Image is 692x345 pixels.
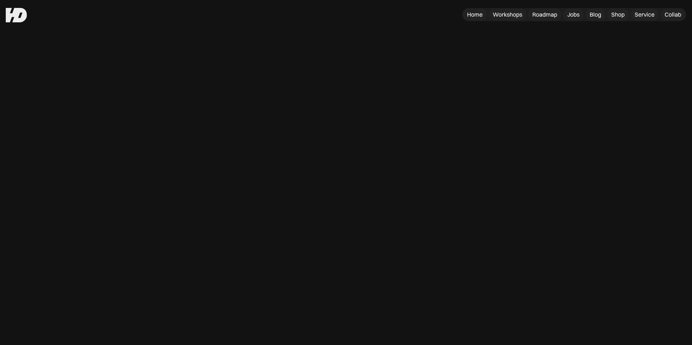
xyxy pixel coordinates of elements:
a: Collab [660,9,686,21]
div: Home [467,11,483,18]
div: Blog [590,11,601,18]
div: Roadmap [532,11,557,18]
a: Blog [585,9,605,21]
div: Jobs [567,11,580,18]
a: Shop [607,9,629,21]
div: Workshops [493,11,522,18]
a: Jobs [563,9,584,21]
div: Shop [611,11,625,18]
a: Service [630,9,659,21]
a: Workshops [488,9,527,21]
div: Collab [665,11,681,18]
div: Service [635,11,655,18]
a: Home [463,9,487,21]
a: Roadmap [528,9,562,21]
